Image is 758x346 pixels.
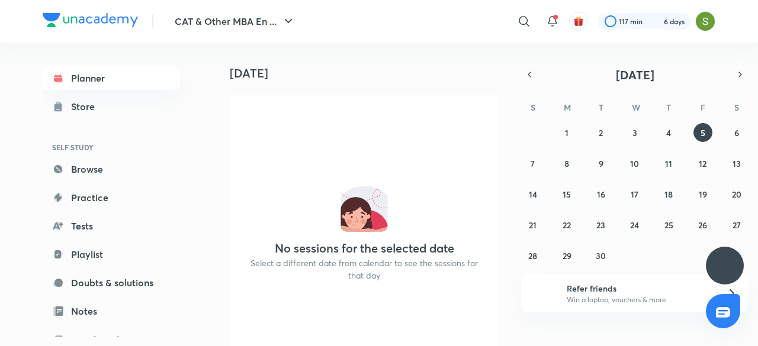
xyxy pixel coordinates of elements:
[531,102,535,113] abbr: Sunday
[531,282,554,305] img: referral
[592,123,611,142] button: September 2, 2025
[275,241,454,256] h4: No sessions for the selected date
[659,215,678,234] button: September 25, 2025
[43,157,180,181] a: Browse
[529,219,537,231] abbr: September 21, 2025
[733,158,741,169] abbr: September 13, 2025
[557,215,576,234] button: September 22, 2025
[569,12,588,31] button: avatar
[659,123,678,142] button: September 4, 2025
[43,299,180,323] a: Notes
[625,154,644,173] button: September 10, 2025
[43,271,180,295] a: Doubts & solutions
[625,215,644,234] button: September 24, 2025
[43,95,180,118] a: Store
[693,123,712,142] button: September 5, 2025
[718,258,732,273] img: ttu
[523,154,542,173] button: September 7, 2025
[659,154,678,173] button: September 11, 2025
[727,123,746,142] button: September 6, 2025
[596,250,606,261] abbr: September 30, 2025
[596,219,605,231] abbr: September 23, 2025
[659,185,678,203] button: September 18, 2025
[528,250,537,261] abbr: September 28, 2025
[650,15,661,27] img: streak
[734,102,739,113] abbr: Saturday
[599,127,603,138] abbr: September 2, 2025
[665,158,672,169] abbr: September 11, 2025
[693,154,712,173] button: September 12, 2025
[727,215,746,234] button: September 27, 2025
[698,219,707,231] abbr: September 26, 2025
[557,123,576,142] button: September 1, 2025
[727,154,746,173] button: September 13, 2025
[695,11,715,31] img: Samridhi Vij
[592,215,611,234] button: September 23, 2025
[563,219,571,231] abbr: September 22, 2025
[664,219,673,231] abbr: September 25, 2025
[732,189,741,200] abbr: September 20, 2025
[564,102,571,113] abbr: Monday
[43,13,138,30] a: Company Logo
[567,282,712,295] h6: Refer friends
[630,158,639,169] abbr: September 10, 2025
[625,123,644,142] button: September 3, 2025
[557,246,576,265] button: September 29, 2025
[538,66,732,83] button: [DATE]
[43,137,180,157] h6: SELF STUDY
[557,185,576,203] button: September 15, 2025
[43,242,180,266] a: Playlist
[523,185,542,203] button: September 14, 2025
[616,67,654,83] span: [DATE]
[564,158,569,169] abbr: September 8, 2025
[341,185,388,232] img: No events
[531,158,535,169] abbr: September 7, 2025
[664,189,673,200] abbr: September 18, 2025
[733,219,741,231] abbr: September 27, 2025
[693,185,712,203] button: September 19, 2025
[592,246,611,265] button: September 30, 2025
[701,102,705,113] abbr: Friday
[573,16,584,27] img: avatar
[523,215,542,234] button: September 21, 2025
[666,102,671,113] abbr: Thursday
[630,219,639,231] abbr: September 24, 2025
[727,185,746,203] button: September 20, 2025
[625,185,644,203] button: September 17, 2025
[734,127,739,138] abbr: September 6, 2025
[168,9,303,33] button: CAT & Other MBA En ...
[631,189,638,200] abbr: September 17, 2025
[632,102,640,113] abbr: Wednesday
[592,154,611,173] button: September 9, 2025
[557,154,576,173] button: September 8, 2025
[592,185,611,203] button: September 16, 2025
[71,99,102,114] div: Store
[43,186,180,209] a: Practice
[523,246,542,265] button: September 28, 2025
[701,127,705,138] abbr: September 5, 2025
[693,215,712,234] button: September 26, 2025
[563,189,571,200] abbr: September 15, 2025
[567,295,712,305] p: Win a laptop, vouchers & more
[699,189,707,200] abbr: September 19, 2025
[597,189,605,200] abbr: September 16, 2025
[230,66,508,80] h4: [DATE]
[244,257,484,282] p: Select a different date from calendar to see the sessions for that day
[43,66,180,90] a: Planner
[43,13,138,27] img: Company Logo
[666,127,671,138] abbr: September 4, 2025
[599,102,603,113] abbr: Tuesday
[565,127,568,138] abbr: September 1, 2025
[599,158,603,169] abbr: September 9, 2025
[529,189,537,200] abbr: September 14, 2025
[632,127,637,138] abbr: September 3, 2025
[563,250,571,261] abbr: September 29, 2025
[699,158,706,169] abbr: September 12, 2025
[43,214,180,238] a: Tests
